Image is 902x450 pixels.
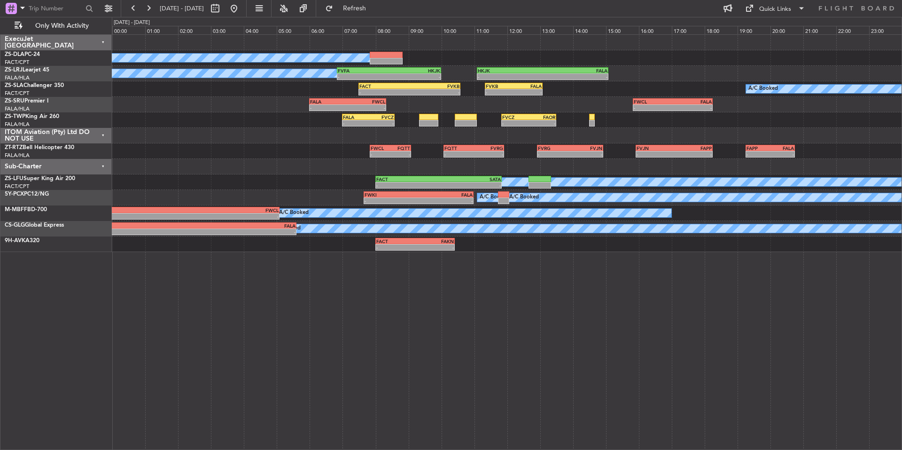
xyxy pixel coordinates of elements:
div: - [637,151,674,157]
div: HKJK [389,68,440,73]
div: - [365,198,419,204]
button: Only With Activity [10,18,102,33]
div: - [514,89,542,95]
span: ZS-TWP [5,114,25,119]
div: FWCL [119,207,279,213]
div: - [502,120,529,126]
a: ZS-LRJLearjet 45 [5,67,49,73]
div: 08:00 [376,26,409,34]
button: Quick Links [740,1,810,16]
div: FVKB [486,83,514,89]
div: A/C Booked [509,190,539,205]
div: - [119,213,279,219]
div: FVKB [410,83,459,89]
div: 07:00 [342,26,375,34]
div: FACT [376,176,439,182]
div: 06:00 [310,26,342,34]
div: 23:00 [869,26,902,34]
div: - [390,151,410,157]
div: FWKI [365,192,419,197]
div: FVCZ [502,114,529,120]
a: FACT/CPT [5,59,29,66]
div: - [538,151,570,157]
div: FQTT [444,145,474,151]
div: 11:00 [474,26,507,34]
div: - [348,105,385,111]
a: FALA/HLA [5,121,30,128]
div: FACT [376,238,415,244]
a: FALA/HLA [5,152,30,159]
div: 01:00 [145,26,178,34]
span: ZT-RTZ [5,145,23,150]
div: FALA [343,114,368,120]
a: ZS-SRUPremier I [5,98,48,104]
div: FVRG [474,145,503,151]
div: FACT [359,83,409,89]
span: ZS-SRU [5,98,24,104]
div: - [410,89,459,95]
span: ZS-DLA [5,52,24,57]
a: 9H-AVKA320 [5,238,39,244]
div: FVCZ [368,114,394,120]
input: Trip Number [29,1,83,16]
div: - [674,151,712,157]
div: FALA [514,83,542,89]
div: FALA [310,99,348,104]
div: FVFA [338,68,389,73]
div: - [570,151,602,157]
div: 22:00 [836,26,869,34]
div: 15:00 [606,26,639,34]
button: Refresh [321,1,377,16]
a: CS-GLGGlobal Express [5,222,64,228]
div: - [368,120,394,126]
div: 17:00 [672,26,705,34]
div: FALA [119,223,295,229]
div: SATA [438,176,501,182]
span: [DATE] - [DATE] [160,4,204,13]
div: A/C Booked [480,190,509,205]
div: FAPP [674,145,712,151]
div: - [359,89,409,95]
div: - [376,245,415,250]
div: - [543,74,607,79]
div: - [478,74,543,79]
div: 12:00 [507,26,540,34]
div: FQTT [390,145,410,151]
div: FWCL [634,99,673,104]
div: - [529,120,556,126]
a: FALA/HLA [5,74,30,81]
div: - [634,105,673,111]
div: - [673,105,712,111]
a: ZS-SLAChallenger 350 [5,83,64,88]
div: FAOR [529,114,556,120]
div: [DATE] - [DATE] [114,19,150,27]
div: 02:00 [178,26,211,34]
div: - [389,74,440,79]
div: A/C Booked [279,206,309,220]
a: M-MBFFBD-700 [5,207,47,213]
div: - [343,120,368,126]
div: 13:00 [540,26,573,34]
span: ZS-LFU [5,176,23,182]
div: 00:00 [112,26,145,34]
span: Only With Activity [24,23,99,29]
div: - [438,182,501,188]
span: 5Y-PCX [5,191,24,197]
div: FALA [673,99,712,104]
span: M-MBFF [5,207,27,213]
div: FVJN [570,145,602,151]
div: 05:00 [277,26,310,34]
div: 16:00 [639,26,672,34]
a: FALA/HLA [5,105,30,112]
div: - [474,151,503,157]
div: - [376,182,439,188]
div: 21:00 [803,26,836,34]
div: FALA [419,192,473,197]
div: - [338,74,389,79]
div: FAPP [746,145,770,151]
div: FWCL [348,99,385,104]
a: ZS-DLAPC-24 [5,52,40,57]
span: 9H-AVK [5,238,25,244]
span: ZS-LRJ [5,67,23,73]
a: ZT-RTZBell Helicopter 430 [5,145,74,150]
